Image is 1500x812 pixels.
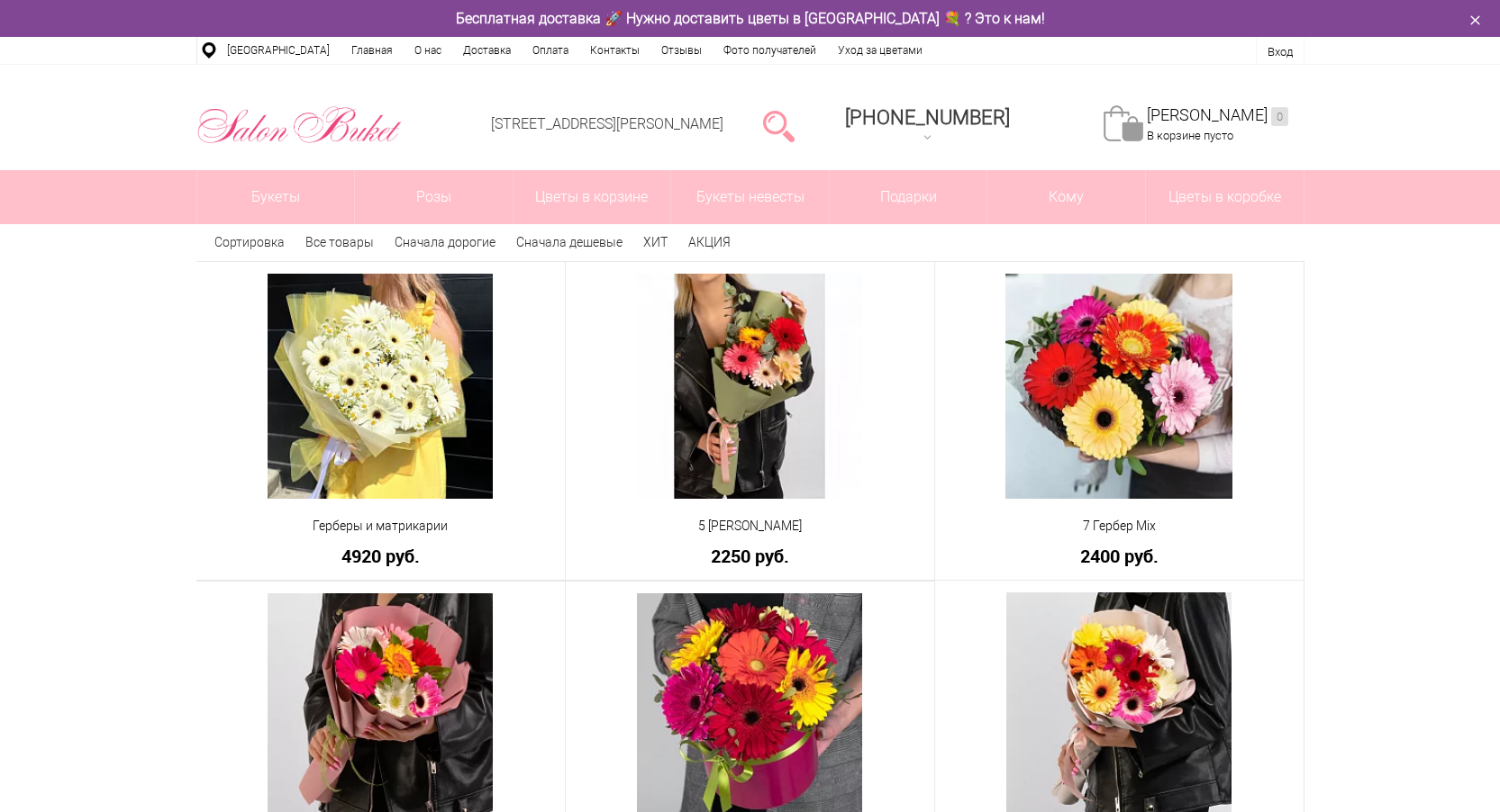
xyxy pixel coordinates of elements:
div: Бесплатная доставка 🚀 Нужно доставить цветы в [GEOGRAPHIC_DATA] 💐 ? Это к нам! [183,9,1318,28]
img: 5 Гербер Микс [637,274,862,499]
a: Цветы в корзине [514,170,671,224]
a: Розы [355,170,513,224]
a: ХИТ [643,235,668,249]
a: Букеты невесты [671,170,829,224]
a: Подарки [830,170,987,224]
a: Фото получателей [713,37,827,64]
a: Цветы в коробке [1146,170,1304,224]
a: Букеты [197,170,355,224]
ins: 0 [1271,107,1288,126]
a: Отзывы [650,37,713,64]
span: В корзине пусто [1147,129,1233,142]
a: 4920 руб. [208,546,553,565]
a: Уход за цветами [827,37,933,64]
a: Контакты [579,37,650,64]
a: Сначала дешевые [516,235,623,249]
a: АКЦИЯ [688,235,731,249]
a: Оплата [522,37,579,64]
a: [PERSON_NAME] [1147,105,1288,126]
a: Главная [341,37,404,64]
img: 7 Гербер Mix [1005,274,1232,499]
img: Цветы Нижний Новгород [196,102,403,149]
a: 5 [PERSON_NAME] [577,517,923,536]
a: [PHONE_NUMBER] [834,100,1021,151]
a: 2400 руб. [947,546,1292,565]
a: Вход [1268,45,1293,59]
a: Герберы и матрикарии [208,517,553,536]
span: Сортировка [214,235,285,249]
a: Все товары [305,235,374,249]
a: О нас [404,37,452,64]
span: Кому [987,170,1145,224]
a: 2250 руб. [577,546,923,565]
a: [GEOGRAPHIC_DATA] [216,37,341,64]
a: 7 Гербер Mix [947,517,1292,536]
a: Доставка [452,37,522,64]
span: [PHONE_NUMBER] [845,106,1010,129]
img: Герберы и матрикарии [268,274,493,499]
a: [STREET_ADDRESS][PERSON_NAME] [491,115,723,132]
a: Сначала дорогие [395,235,495,249]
